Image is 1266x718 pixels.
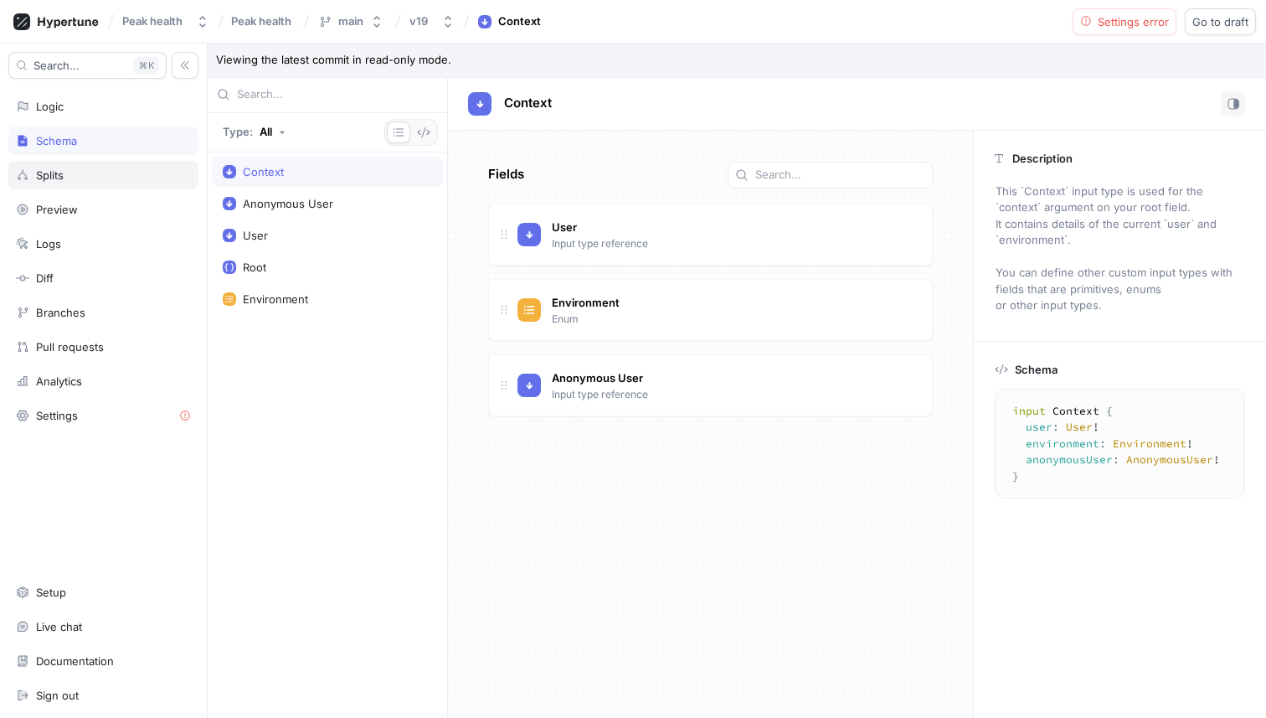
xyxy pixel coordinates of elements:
[403,8,461,35] button: v19
[36,654,114,668] div: Documentation
[243,197,333,210] div: Anonymous User
[498,13,541,30] div: Context
[1185,8,1256,35] button: Go to draft
[552,312,579,327] p: Enum
[36,586,66,599] div: Setup
[1098,17,1169,27] span: Settings error
[36,306,85,319] div: Branches
[311,8,390,35] button: main
[243,292,308,306] div: Environment
[1002,396,1238,492] textarea: input Context { user: User! environment: Environment! anonymousUser: AnonymousUser! }
[231,15,291,27] span: Peak health
[36,100,64,113] div: Logic
[8,52,167,79] button: Search...K
[243,165,284,178] div: Context
[338,14,363,28] div: main
[208,44,1266,78] p: Viewing the latest commit in read-only mode.
[1015,363,1058,376] p: Schema
[552,371,643,385] span: Anonymous User
[36,271,54,285] div: Diff
[8,647,198,675] a: Documentation
[988,178,1252,320] p: This `Context` input type is used for the `context` argument on your root field. It contains deta...
[1073,8,1177,35] button: Settings error
[552,387,648,402] p: Input type reference
[116,8,216,35] button: Peak health
[260,127,272,137] div: All
[552,220,577,234] span: User
[237,86,438,103] input: Search...
[36,689,79,702] div: Sign out
[217,119,291,146] button: Type: All
[1012,152,1073,165] p: Description
[122,14,183,28] div: Peak health
[409,14,428,28] div: v19
[1192,17,1248,27] span: Go to draft
[36,340,104,354] div: Pull requests
[243,229,268,242] div: User
[243,261,266,274] div: Root
[36,237,61,251] div: Logs
[552,296,620,309] span: Environment
[223,127,253,137] p: Type:
[36,168,64,182] div: Splits
[36,374,82,388] div: Analytics
[488,165,524,184] p: Fields
[133,57,159,74] div: K
[33,60,80,70] span: Search...
[36,203,78,216] div: Preview
[36,409,78,422] div: Settings
[755,167,925,183] input: Search...
[552,236,648,251] p: Input type reference
[504,94,552,113] p: Context
[36,620,82,633] div: Live chat
[36,134,77,147] div: Schema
